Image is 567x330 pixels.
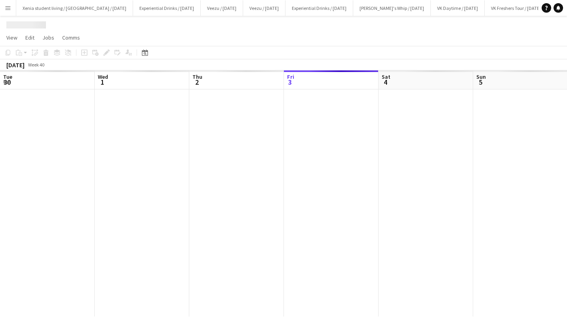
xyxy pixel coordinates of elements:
button: Experiential Drinks / [DATE] [133,0,201,16]
span: 1 [97,78,108,87]
button: [PERSON_NAME]'s Whip / [DATE] [353,0,431,16]
a: Edit [22,32,38,43]
a: View [3,32,21,43]
span: 3 [286,78,294,87]
span: Tue [3,73,12,80]
span: Jobs [42,34,54,41]
a: Comms [59,32,83,43]
span: Comms [62,34,80,41]
span: Sun [476,73,486,80]
button: VK Daytime / [DATE] [431,0,485,16]
span: Fri [287,73,294,80]
a: Jobs [39,32,57,43]
div: [DATE] [6,61,25,69]
span: 30 [2,78,12,87]
span: View [6,34,17,41]
button: Xenia student living / [GEOGRAPHIC_DATA] / [DATE] [16,0,133,16]
span: 2 [191,78,202,87]
span: Edit [25,34,34,41]
button: Veezu / [DATE] [243,0,285,16]
span: 4 [381,78,390,87]
span: Thu [192,73,202,80]
span: Wed [98,73,108,80]
button: Veezu / [DATE] [201,0,243,16]
button: VK Freshers Tour / [DATE] [485,0,548,16]
span: 5 [475,78,486,87]
span: Sat [382,73,390,80]
button: Experiential Drinks / [DATE] [285,0,353,16]
span: Week 40 [26,62,46,68]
